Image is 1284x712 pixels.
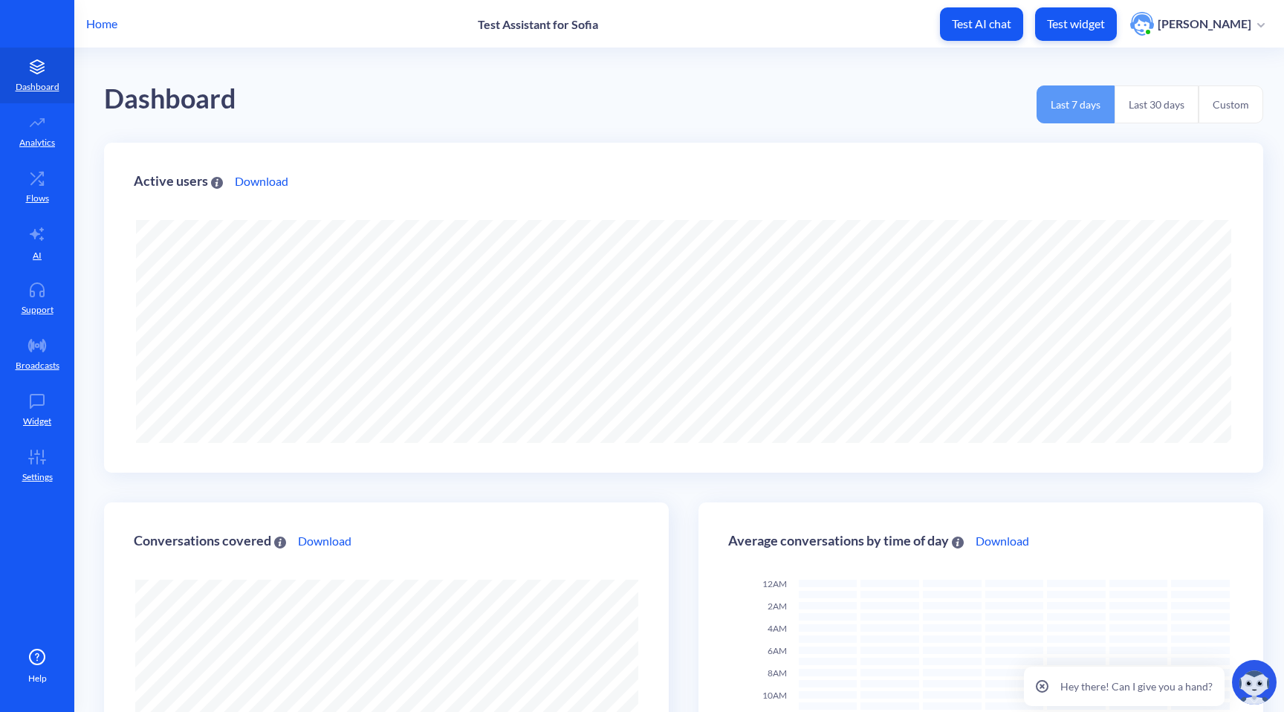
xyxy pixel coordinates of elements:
p: Support [22,303,53,317]
p: Widget [23,415,51,428]
button: Test widget [1035,7,1117,41]
img: user photo [1130,12,1154,36]
div: Average conversations by time of day [728,534,964,548]
span: 8AM [768,667,787,679]
button: Last 30 days [1115,85,1199,123]
div: Conversations covered [134,534,286,548]
p: Settings [22,470,53,484]
img: copilot-icon.svg [1232,660,1277,705]
p: Test widget [1047,16,1105,31]
a: Download [298,532,351,550]
span: 2AM [768,601,787,612]
p: AI [33,249,42,262]
span: 10AM [762,690,787,701]
p: Analytics [19,136,55,149]
p: Test Assistant for Sofia [478,17,598,31]
p: Broadcasts [16,359,59,372]
p: Test AI chat [952,16,1011,31]
p: [PERSON_NAME] [1158,16,1251,32]
button: user photo[PERSON_NAME] [1123,10,1272,37]
div: Dashboard [104,78,236,120]
p: Dashboard [16,80,59,94]
button: Test AI chat [940,7,1023,41]
span: 4AM [768,623,787,634]
p: Hey there! Can I give you a hand? [1060,679,1213,694]
a: Download [235,172,288,190]
div: Active users [134,174,223,188]
span: Help [28,672,47,685]
p: Flows [26,192,49,205]
span: 12AM [762,578,787,589]
span: 6AM [768,645,787,656]
button: Custom [1199,85,1263,123]
p: Home [86,15,117,33]
a: Download [976,532,1029,550]
button: Last 7 days [1037,85,1115,123]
